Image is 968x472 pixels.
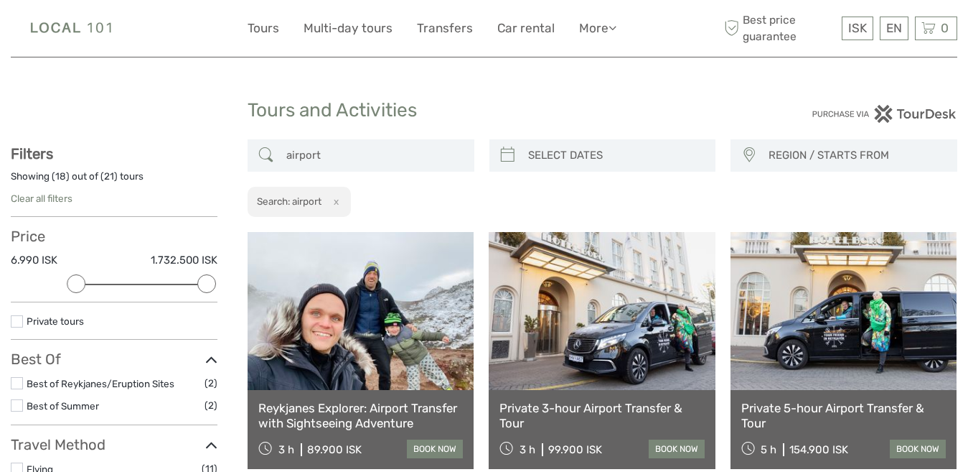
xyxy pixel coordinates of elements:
[548,443,602,456] div: 99.900 ISK
[499,401,704,430] a: Private 3-hour Airport Transfer & Tour
[880,17,908,40] div: EN
[11,351,217,368] h3: Best Of
[27,315,84,327] a: Private tours
[579,18,616,39] a: More
[11,193,72,204] a: Clear all filters
[11,11,133,46] img: Local 101
[11,170,217,192] div: Showing ( ) out of ( ) tours
[27,400,99,412] a: Best of Summer
[939,21,951,35] span: 0
[497,18,555,39] a: Car rental
[11,253,57,268] label: 6.990 ISK
[307,443,362,456] div: 89.900 ISK
[890,440,946,458] a: book now
[720,12,838,44] span: Best price guarantee
[205,375,217,392] span: (2)
[104,170,114,183] label: 21
[11,145,53,162] strong: Filters
[248,18,279,39] a: Tours
[304,18,393,39] a: Multi-day tours
[522,143,709,168] input: SELECT DATES
[417,18,473,39] a: Transfers
[151,253,217,268] label: 1.732.500 ISK
[789,443,848,456] div: 154.900 ISK
[257,195,321,207] h2: Search: airport
[165,22,182,40] button: Open LiveChat chat widget
[278,443,294,456] span: 3 h
[761,443,776,456] span: 5 h
[520,443,535,456] span: 3 h
[324,194,343,209] button: x
[848,21,867,35] span: ISK
[27,378,174,389] a: Best of Reykjanes/Eruption Sites
[248,99,721,122] h1: Tours and Activities
[11,436,217,453] h3: Travel Method
[258,401,463,430] a: Reykjanes Explorer: Airport Transfer with Sightseeing Adventure
[281,143,467,168] input: SEARCH
[205,397,217,414] span: (2)
[649,440,705,458] a: book now
[741,401,946,430] a: Private 5-hour Airport Transfer & Tour
[407,440,463,458] a: book now
[812,105,957,123] img: PurchaseViaTourDesk.png
[55,170,66,183] label: 18
[762,144,950,167] button: REGION / STARTS FROM
[11,228,217,245] h3: Price
[20,25,162,37] p: We're away right now. Please check back later!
